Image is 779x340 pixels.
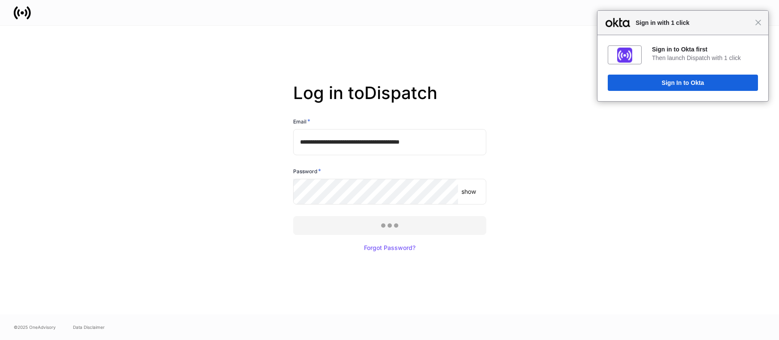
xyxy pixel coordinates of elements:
[755,19,761,26] span: Close
[652,45,758,53] div: Sign in to Okta first
[617,48,632,63] img: fs01jxrofoggULhDH358
[652,54,758,62] div: Then launch Dispatch with 1 click
[608,75,758,91] button: Sign In to Okta
[631,18,755,28] span: Sign in with 1 click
